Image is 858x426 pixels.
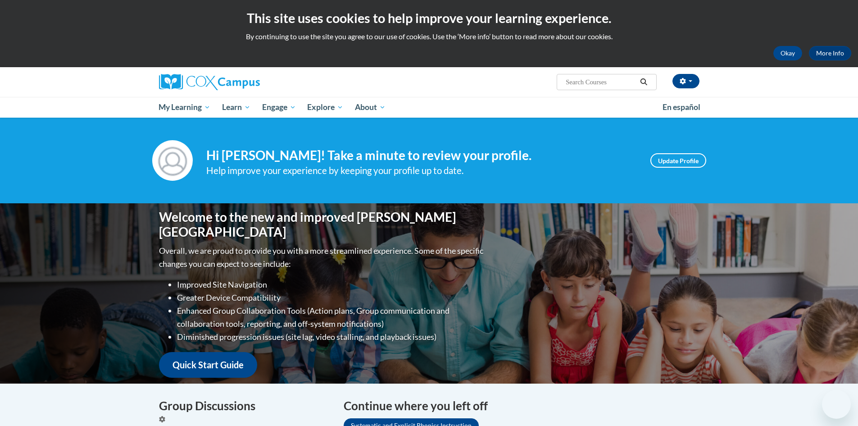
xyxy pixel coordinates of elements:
[822,390,851,419] iframe: Button to launch messaging window
[159,244,486,270] p: Overall, we are proud to provide you with a more streamlined experience. Some of the specific cha...
[672,74,699,88] button: Account Settings
[565,77,637,87] input: Search Courses
[637,77,650,87] button: Search
[159,397,330,415] h4: Group Discussions
[222,102,250,113] span: Learn
[159,102,210,113] span: My Learning
[349,97,391,118] a: About
[355,102,386,113] span: About
[159,74,260,90] img: Cox Campus
[773,46,802,60] button: Okay
[177,291,486,304] li: Greater Device Compatibility
[256,97,302,118] a: Engage
[7,9,851,27] h2: This site uses cookies to help improve your learning experience.
[206,163,637,178] div: Help improve your experience by keeping your profile up to date.
[159,210,486,240] h1: Welcome to the new and improved [PERSON_NAME][GEOGRAPHIC_DATA]
[159,74,330,90] a: Cox Campus
[657,98,706,117] a: En español
[809,46,851,60] a: More Info
[7,32,851,41] p: By continuing to use the site you agree to our use of cookies. Use the ‘More info’ button to read...
[262,102,296,113] span: Engage
[152,140,193,181] img: Profile Image
[663,102,700,112] span: En español
[177,304,486,330] li: Enhanced Group Collaboration Tools (Action plans, Group communication and collaboration tools, re...
[307,102,343,113] span: Explore
[206,148,637,163] h4: Hi [PERSON_NAME]! Take a minute to review your profile.
[216,97,256,118] a: Learn
[650,153,706,168] a: Update Profile
[159,352,257,378] a: Quick Start Guide
[145,97,713,118] div: Main menu
[177,330,486,344] li: Diminished progression issues (site lag, video stalling, and playback issues)
[301,97,349,118] a: Explore
[177,278,486,291] li: Improved Site Navigation
[344,397,699,415] h4: Continue where you left off
[153,97,217,118] a: My Learning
